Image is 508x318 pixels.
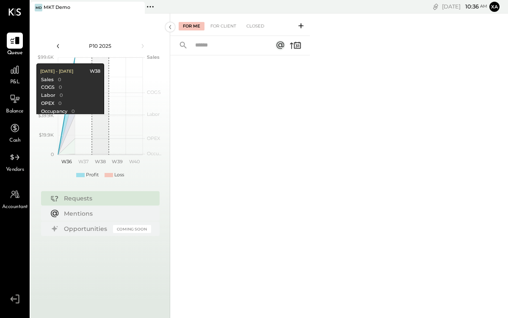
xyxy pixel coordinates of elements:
[179,22,204,30] div: For Me
[0,62,29,86] a: P&L
[38,54,54,60] text: $99.6K
[2,203,28,211] span: Accountant
[64,209,147,218] div: Mentions
[64,225,109,233] div: Opportunities
[38,112,54,118] text: $39.9K
[129,159,139,164] text: W40
[0,120,29,145] a: Cash
[431,2,440,11] div: copy link
[10,79,20,86] span: P&L
[147,111,160,117] text: Labor
[86,172,99,178] div: Profit
[462,3,479,11] span: 10 : 36
[480,3,487,9] span: am
[112,159,123,164] text: W39
[44,4,70,11] div: MKT Demo
[147,54,160,60] text: Sales
[147,89,161,95] text: COGS
[0,149,29,174] a: Vendors
[6,108,24,115] span: Balance
[61,159,72,164] text: W36
[89,68,100,75] div: W38
[113,225,151,233] div: Coming Soon
[0,91,29,115] a: Balance
[0,186,29,211] a: Accountant
[206,22,240,30] div: For Client
[95,159,106,164] text: W38
[6,166,24,174] span: Vendors
[39,132,54,138] text: $19.9K
[9,137,20,145] span: Cash
[442,3,487,11] div: [DATE]
[64,42,136,49] div: P10 2025
[41,100,54,107] div: OPEX
[59,92,62,99] div: 0
[64,194,147,203] div: Requests
[58,84,61,91] div: 0
[489,2,500,12] button: Xa
[41,108,67,115] div: Occupancy
[58,100,61,107] div: 0
[78,159,88,164] text: W37
[41,77,53,83] div: Sales
[51,151,54,157] text: 0
[114,172,124,178] div: Loss
[242,22,268,30] div: Closed
[147,135,160,141] text: OPEX
[58,77,61,83] div: 0
[35,4,42,11] div: MD
[0,33,29,57] a: Queue
[41,84,54,91] div: COGS
[71,108,74,115] div: 0
[147,151,161,156] text: Occu...
[40,69,73,74] div: [DATE] - [DATE]
[7,49,23,57] span: Queue
[41,92,55,99] div: Labor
